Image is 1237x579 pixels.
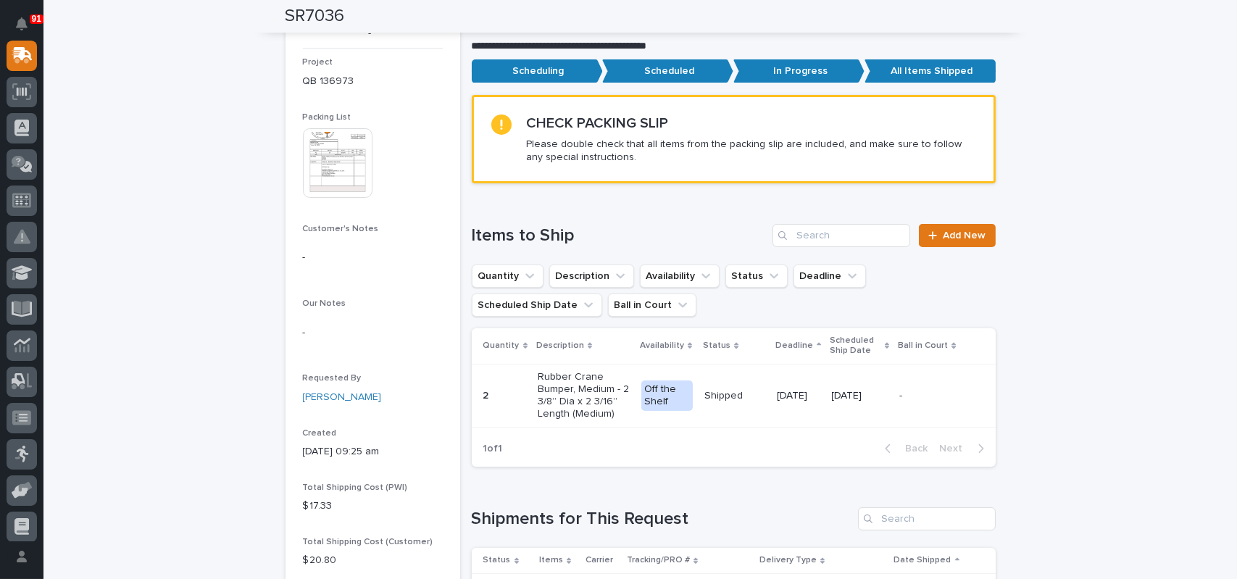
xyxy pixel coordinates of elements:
[944,230,986,241] span: Add New
[539,552,563,568] p: Items
[940,442,972,455] span: Next
[303,374,362,383] span: Requested By
[898,338,948,354] p: Ball in Court
[538,371,630,420] p: Rubber Crane Bumper, Medium - 2 3/8” Dia x 2 3/16” Length (Medium)
[286,6,345,27] h2: SR7036
[472,293,602,317] button: Scheduled Ship Date
[858,507,996,530] input: Search
[526,138,975,164] p: Please double check that all items from the packing slip are included, and make sure to follow an...
[303,113,351,122] span: Packing List
[483,552,511,568] p: Status
[483,338,520,354] p: Quantity
[919,224,995,247] a: Add New
[303,483,408,492] span: Total Shipping Cost (PWI)
[830,333,882,359] p: Scheduled Ship Date
[303,390,382,405] a: [PERSON_NAME]
[472,431,515,467] p: 1 of 1
[897,442,928,455] span: Back
[894,552,951,568] p: Date Shipped
[303,28,437,40] p: -
[483,387,492,402] p: 2
[772,224,910,247] input: Search
[775,338,813,354] p: Deadline
[18,17,37,41] div: Notifications91
[899,390,960,402] p: -
[608,293,696,317] button: Ball in Court
[759,552,817,568] p: Delivery Type
[703,338,730,354] p: Status
[865,59,996,83] p: All Items Shipped
[733,59,865,83] p: In Progress
[303,429,337,438] span: Created
[303,299,346,308] span: Our Notes
[303,444,443,459] p: [DATE] 09:25 am
[640,338,684,354] p: Availability
[704,390,765,402] p: Shipped
[32,14,41,24] p: 91
[472,225,767,246] h1: Items to Ship
[641,380,694,411] div: Off the Shelf
[472,264,543,288] button: Quantity
[873,442,934,455] button: Back
[303,499,443,514] p: $ 17.33
[832,390,888,402] p: [DATE]
[627,552,690,568] p: Tracking/PRO #
[303,225,379,233] span: Customer's Notes
[7,9,37,39] button: Notifications
[472,509,852,530] h1: Shipments for This Request
[934,442,996,455] button: Next
[303,74,443,89] p: QB 136973
[725,264,788,288] button: Status
[303,538,433,546] span: Total Shipping Cost (Customer)
[602,59,733,83] p: Scheduled
[472,59,603,83] p: Scheduling
[794,264,866,288] button: Deadline
[303,553,443,568] p: $ 20.80
[549,264,634,288] button: Description
[472,364,996,427] tr: 22 Rubber Crane Bumper, Medium - 2 3/8” Dia x 2 3/16” Length (Medium)Off the ShelfShipped[DATE][D...
[303,250,443,265] p: -
[586,552,613,568] p: Carrier
[303,325,443,341] p: -
[303,58,333,67] span: Project
[640,264,720,288] button: Availability
[526,114,668,132] h2: CHECK PACKING SLIP
[536,338,584,354] p: Description
[777,390,820,402] p: [DATE]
